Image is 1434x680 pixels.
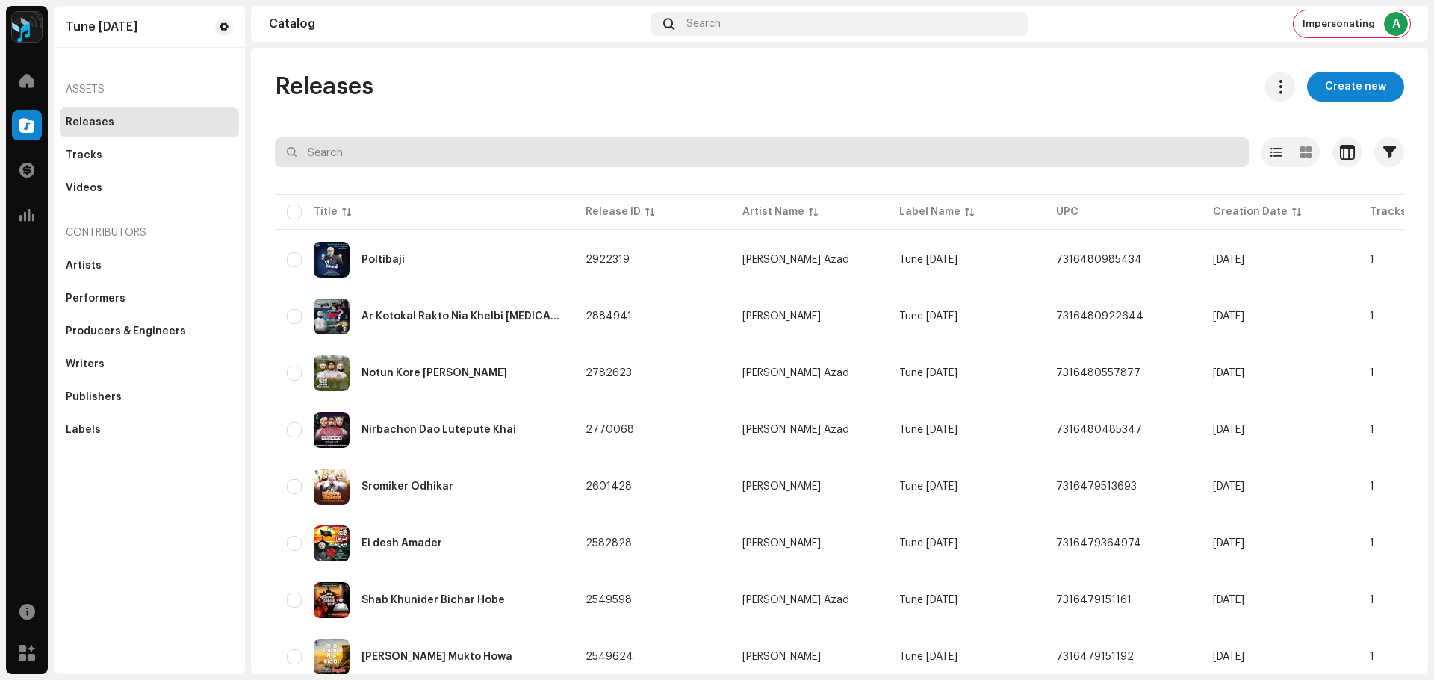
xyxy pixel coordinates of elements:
div: Tune Today [66,21,137,33]
div: Title [314,205,338,219]
span: Abul Kalam Azad [742,425,875,435]
button: Create new [1307,72,1404,102]
re-m-nav-item: Performers [60,284,239,314]
span: 2884941 [586,311,632,322]
span: Tune Today [899,538,957,549]
span: 1 [1370,311,1374,322]
span: 7316480485347 [1056,425,1142,435]
span: GM Rahmatulla [742,652,875,662]
span: Dec 12, 2024 [1213,538,1244,549]
span: 2782623 [586,368,632,378]
span: 7316480985434 [1056,255,1142,265]
div: Label Name [899,205,960,219]
img: baffbe08-c3d7-4cfa-b8c0-8239682b5ad4 [314,582,350,618]
span: 1 [1370,255,1374,265]
span: Dec 30, 2024 [1213,481,1244,492]
span: Tune Today [899,481,957,492]
img: dbd493a4-7b17-4cd6-b19f-4d388fa247b5 [314,412,350,448]
span: Jun 23, 2025 [1213,311,1244,322]
span: 2770068 [586,425,634,435]
span: 1 [1370,538,1374,549]
span: 2549598 [586,595,632,605]
span: Create new [1325,72,1386,102]
div: Catalog [269,18,645,30]
span: 2549624 [586,652,633,662]
div: Artists [66,260,102,272]
div: Videos [66,182,102,194]
div: Ei desh Amader [361,538,442,549]
div: [PERSON_NAME] [742,311,821,322]
span: 1 [1370,652,1374,662]
img: 405e8c3e-feca-49be-80f6-d883017d5e89 [314,639,350,675]
span: 2601428 [586,481,632,492]
span: 7316480922644 [1056,311,1143,322]
div: [PERSON_NAME] Azad [742,595,849,605]
span: 7316479513693 [1056,481,1137,492]
div: [PERSON_NAME] Azad [742,368,849,378]
div: Publishers [66,391,122,403]
span: 1 [1370,368,1374,378]
span: GM Rahmatulla [742,481,875,492]
re-m-nav-item: Releases [60,107,239,137]
div: Poltibaji [361,255,405,265]
div: [PERSON_NAME] [742,481,821,492]
div: Labels [66,424,101,436]
div: A [1384,12,1408,36]
span: Abul Kalam Azad [742,368,875,378]
re-m-nav-item: Writers [60,349,239,379]
img: d4e81adb-1ef6-4a53-bc83-07a0f9bb99fe [314,469,350,505]
div: Producers & Engineers [66,325,186,337]
re-a-nav-header: Assets [60,72,239,107]
input: Search [275,137,1249,167]
span: Impersonating [1303,18,1375,30]
span: GM Rahmatulla [742,311,875,322]
span: Abul Kalam Azad [742,595,875,605]
div: Creation Date [1213,205,1288,219]
span: Nov 13, 2024 [1213,595,1244,605]
span: Tune Today [899,255,957,265]
div: Releases [66,116,114,128]
span: 1 [1370,595,1374,605]
div: Nirbachon Dao Lutepute Khai [361,425,516,435]
span: Apr 20, 2025 [1213,425,1244,435]
span: 2582828 [586,538,632,549]
div: Ar Kotokal Rakto Nia Khelbi Tora [361,311,562,322]
div: Performers [66,293,125,305]
span: Tune Today [899,595,957,605]
div: Shab Khunider Bichar Hobe [361,595,505,605]
div: [PERSON_NAME] [742,652,821,662]
span: Abul Kalam Azad [742,255,875,265]
re-m-nav-item: Tracks [60,140,239,170]
span: 2922319 [586,255,630,265]
div: Sromiker Odhikar [361,481,453,492]
img: 9f872849-81f0-4ee8-9a77-b0d72a99d72d [314,242,350,278]
span: Apr 29, 2025 [1213,368,1244,378]
span: Tune Today [899,368,957,378]
span: 7316479364974 [1056,538,1141,549]
img: 23e9053c-7694-4016-980e-014c2b99d8d2 [314,355,350,391]
span: 7316479151192 [1056,652,1134,662]
span: GM Rahmatulla [742,538,875,549]
span: Tune Today [899,311,957,322]
div: Kar Isharae Mukto Howa [361,652,512,662]
span: 1 [1370,481,1374,492]
div: Tracks [66,149,102,161]
span: Releases [275,72,373,102]
img: 2dae3d76-597f-44f3-9fef-6a12da6d2ece [12,12,42,42]
span: Tune Today [899,652,957,662]
img: 57808459-6f28-4f60-9e6d-4c46597a1f72 [314,299,350,334]
div: Artist Name [742,205,804,219]
re-m-nav-item: Producers & Engineers [60,316,239,346]
re-m-nav-item: Videos [60,173,239,203]
div: Notun Kore Shapath Nilam [361,368,507,378]
span: 7316480557877 [1056,368,1140,378]
span: 1 [1370,425,1374,435]
div: Release ID [586,205,641,219]
re-a-nav-header: Contributors [60,215,239,251]
div: Writers [66,358,105,370]
div: [PERSON_NAME] Azad [742,425,849,435]
img: 05fc688e-7cb4-469f-b3da-d3ff20e32bca [314,525,350,561]
span: Nov 13, 2024 [1213,652,1244,662]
